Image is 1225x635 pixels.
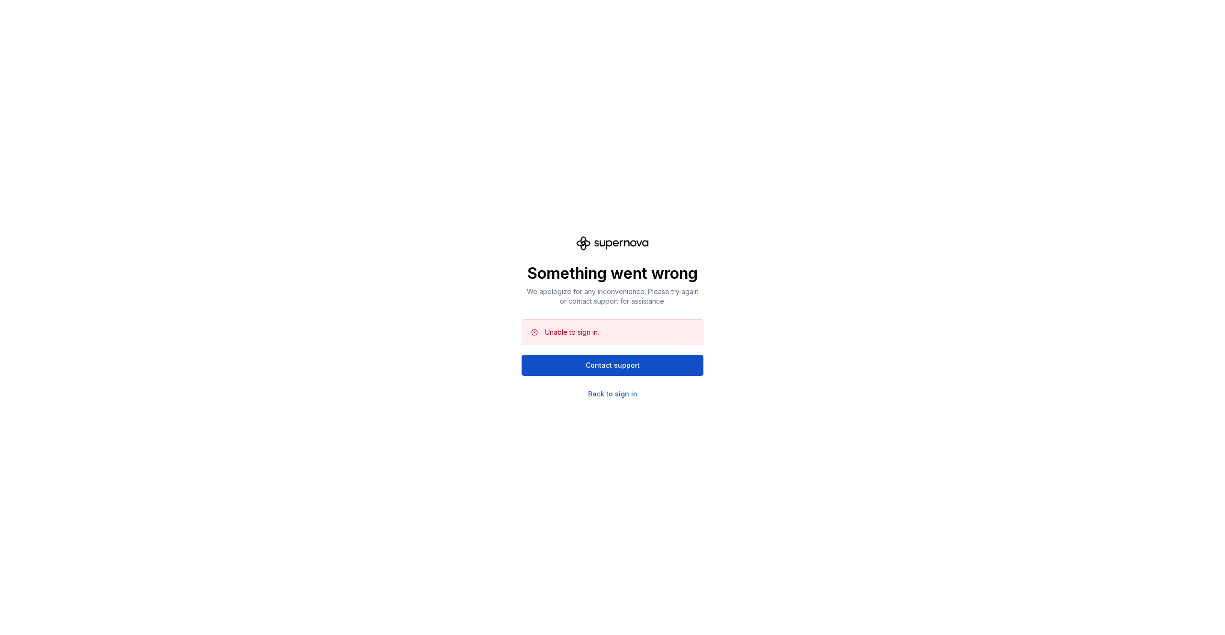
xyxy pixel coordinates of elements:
a: Back to sign in [588,389,637,399]
p: Something went wrong [522,264,703,283]
div: Unable to sign in. [545,328,599,337]
button: Contact support [522,355,703,376]
span: Contact support [586,361,640,370]
p: We apologize for any inconvenience. Please try again or contact support for assistance. [522,287,703,306]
